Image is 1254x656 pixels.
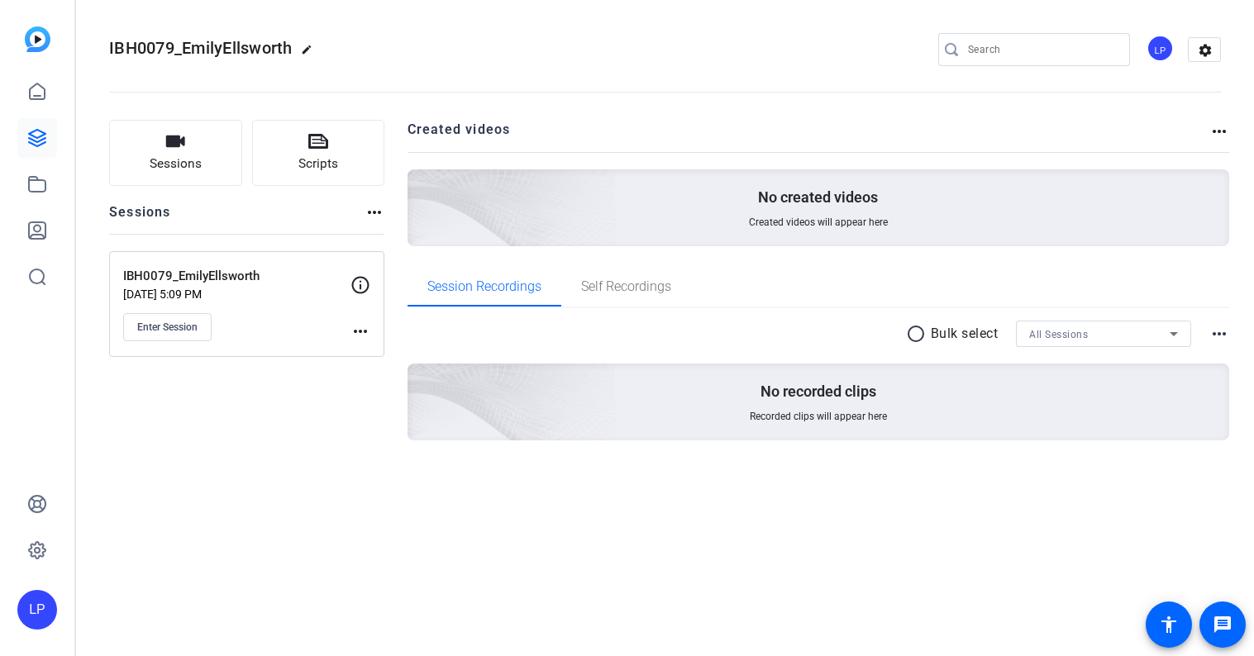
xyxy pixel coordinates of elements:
p: No recorded clips [761,382,876,402]
p: [DATE] 5:09 PM [123,288,350,301]
h2: Created videos [408,120,1210,152]
p: IBH0079_EmilyEllsworth [123,267,350,286]
mat-icon: radio_button_unchecked [906,324,931,344]
div: LP [1147,35,1174,62]
span: Session Recordings [427,280,541,293]
span: IBH0079_EmilyEllsworth [109,38,293,58]
img: embarkstudio-empty-session.png [222,200,617,559]
span: All Sessions [1029,329,1088,340]
button: Sessions [109,120,242,186]
mat-icon: more_horiz [365,202,384,222]
span: Enter Session [137,321,198,334]
mat-icon: more_horiz [1209,121,1229,141]
ngx-avatar: Layn Pieratt [1147,35,1175,64]
span: Created videos will appear here [749,216,888,229]
h2: Sessions [109,202,171,234]
span: Recorded clips will appear here [750,410,887,423]
img: Creted videos background [222,6,617,364]
button: Enter Session [123,313,212,341]
p: No created videos [758,188,878,207]
mat-icon: more_horiz [1209,324,1229,344]
button: Scripts [252,120,385,186]
mat-icon: edit [301,44,321,64]
mat-icon: accessibility [1159,615,1179,635]
mat-icon: settings [1189,38,1222,63]
input: Search [968,40,1117,59]
span: Sessions [150,154,202,174]
span: Self Recordings [581,280,671,293]
img: blue-gradient.svg [25,26,50,52]
p: Bulk select [931,324,999,344]
mat-icon: more_horiz [350,321,370,341]
div: LP [17,590,57,630]
span: Scripts [298,154,338,174]
mat-icon: message [1213,615,1233,635]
